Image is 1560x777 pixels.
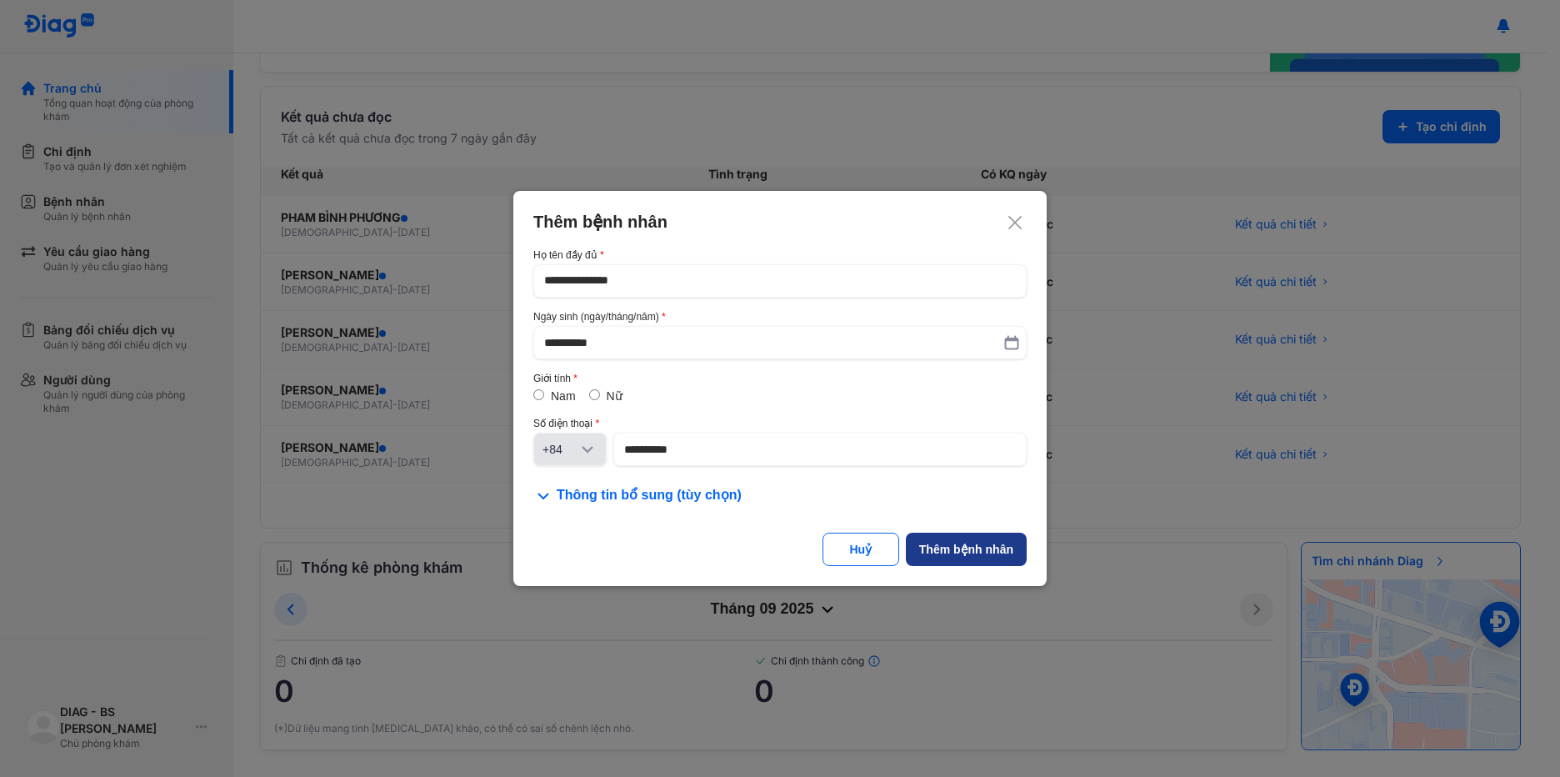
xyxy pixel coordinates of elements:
[533,418,1027,429] div: Số điện thoại
[557,486,742,506] span: Thông tin bổ sung (tùy chọn)
[822,533,899,566] button: Huỷ
[551,389,576,403] label: Nam
[906,533,1027,566] button: Thêm bệnh nhân
[607,389,622,403] label: Nữ
[533,211,1027,233] div: Thêm bệnh nhân
[533,311,1027,323] div: Ngày sinh (ngày/tháng/năm)
[542,441,577,458] div: +84
[919,541,1013,558] div: Thêm bệnh nhân
[533,373,1027,384] div: Giới tính
[533,249,1027,261] div: Họ tên đầy đủ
